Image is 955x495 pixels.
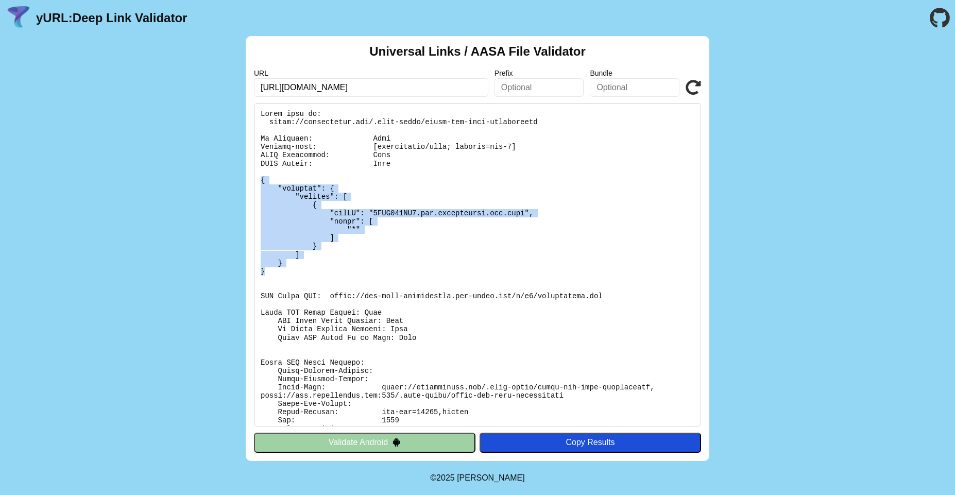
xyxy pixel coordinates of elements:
input: Optional [590,78,679,97]
img: droidIcon.svg [392,438,401,447]
pre: Lorem ipsu do: sitam://consectetur.adi/.elit-seddo/eiusm-tem-inci-utlaboreetd Ma Aliquaen: Admi V... [254,103,701,426]
a: yURL:Deep Link Validator [36,11,187,25]
label: URL [254,69,488,77]
input: Optional [494,78,584,97]
button: Copy Results [480,433,701,452]
footer: © [430,461,524,495]
a: Michael Ibragimchayev's Personal Site [457,473,525,482]
button: Validate Android [254,433,475,452]
label: Prefix [494,69,584,77]
label: Bundle [590,69,679,77]
span: 2025 [436,473,455,482]
h2: Universal Links / AASA File Validator [369,44,586,59]
input: Required [254,78,488,97]
div: Copy Results [485,438,696,447]
img: yURL Logo [5,5,32,31]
